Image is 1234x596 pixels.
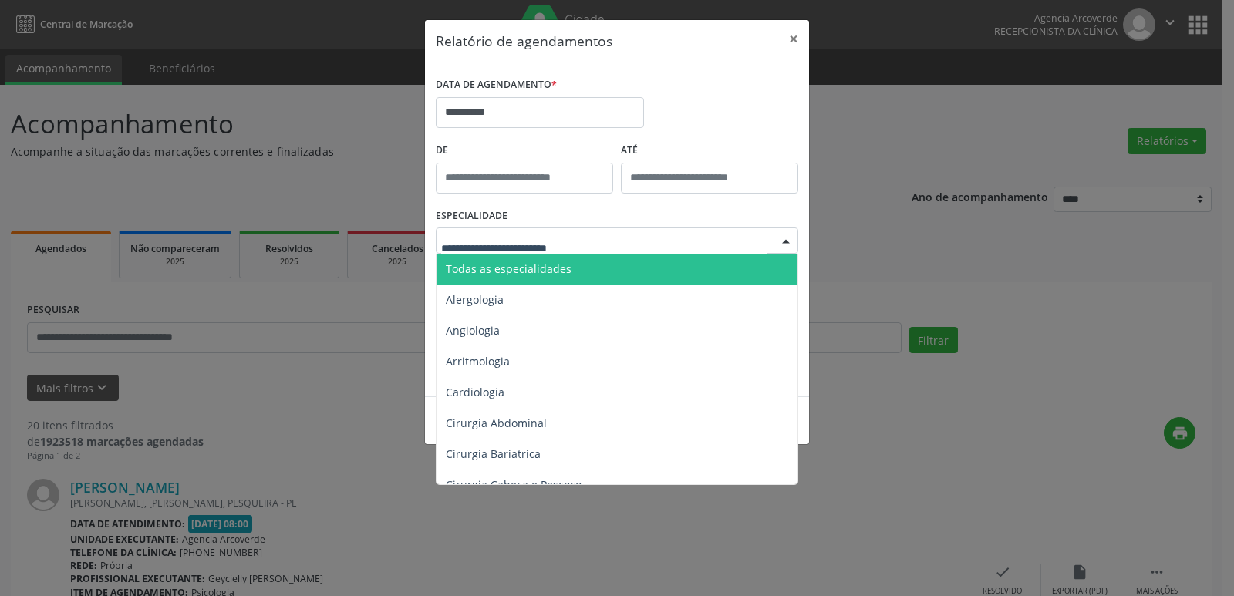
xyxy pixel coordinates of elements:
[621,139,798,163] label: ATÉ
[436,31,612,51] h5: Relatório de agendamentos
[446,354,510,369] span: Arritmologia
[446,446,541,461] span: Cirurgia Bariatrica
[436,204,507,228] label: ESPECIALIDADE
[778,20,809,58] button: Close
[436,139,613,163] label: De
[446,292,504,307] span: Alergologia
[446,385,504,399] span: Cardiologia
[446,261,571,276] span: Todas as especialidades
[446,416,547,430] span: Cirurgia Abdominal
[446,323,500,338] span: Angiologia
[436,73,557,97] label: DATA DE AGENDAMENTO
[446,477,582,492] span: Cirurgia Cabeça e Pescoço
